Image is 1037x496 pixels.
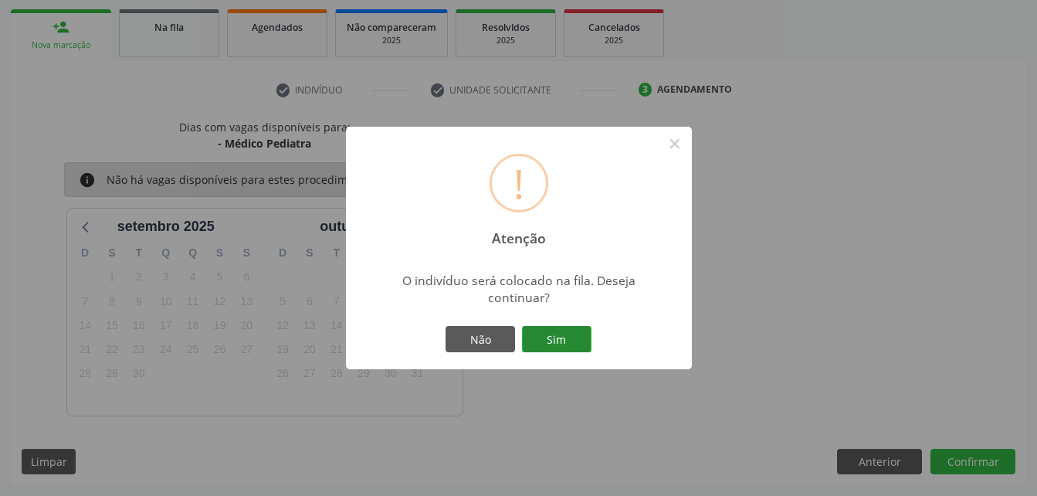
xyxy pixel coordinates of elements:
[522,326,591,352] button: Sim
[382,272,655,306] div: O indivíduo será colocado na fila. Deseja continuar?
[662,131,688,157] button: Close this dialog
[478,219,559,246] h2: Atenção
[446,326,515,352] button: Não
[513,156,524,210] div: !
